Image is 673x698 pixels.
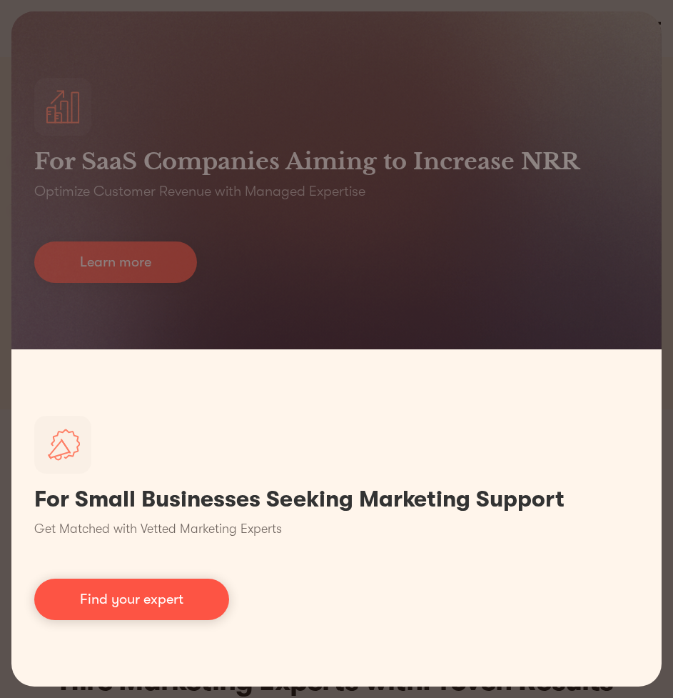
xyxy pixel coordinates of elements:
p: Get Matched with Vetted Marketing Experts [34,519,282,539]
a: Find your expert [34,579,229,620]
a: Learn more [34,241,197,283]
h3: For SaaS Companies Aiming to Increase NRR [34,147,580,176]
h1: For Small Businesses Seeking Marketing Support [34,485,565,514]
p: Optimize Customer Revenue with Managed Expertise [34,181,365,201]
